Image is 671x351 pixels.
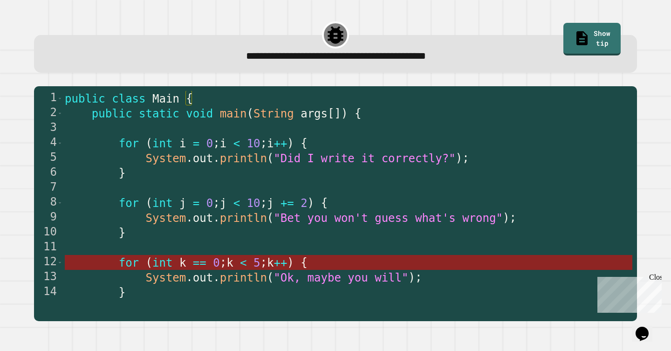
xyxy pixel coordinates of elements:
span: 2 [301,197,307,210]
span: public [65,92,105,105]
span: int [152,256,172,269]
span: = [193,137,199,150]
span: Toggle code folding, rows 4 through 6 [57,136,62,151]
span: for [119,137,139,150]
span: for [119,256,139,269]
span: = [193,197,199,210]
span: for [119,197,139,210]
span: k [179,256,186,269]
div: 6 [34,165,63,180]
span: < [233,137,240,150]
div: 2 [34,106,63,121]
span: System [146,152,186,165]
div: 10 [34,225,63,240]
span: 0 [206,197,213,210]
span: println [220,212,267,225]
span: System [146,271,186,284]
span: i [220,137,226,150]
span: j [220,197,226,210]
span: String [253,107,294,120]
span: k [226,256,233,269]
span: += [281,197,294,210]
span: 0 [213,256,219,269]
div: 1 [34,91,63,106]
span: out [193,212,213,225]
div: 3 [34,121,63,136]
div: 11 [34,240,63,255]
span: main [220,107,247,120]
div: 7 [34,180,63,195]
span: < [233,197,240,210]
span: ++ [274,256,288,269]
div: 5 [34,151,63,165]
span: "Ok, maybe you will" [274,271,409,284]
span: class [112,92,145,105]
span: 10 [247,197,260,210]
span: i [267,137,274,150]
span: int [152,197,172,210]
div: 13 [34,270,63,285]
span: out [193,271,213,284]
span: println [220,271,267,284]
div: 9 [34,210,63,225]
span: k [267,256,274,269]
span: static [139,107,179,120]
div: 8 [34,195,63,210]
span: int [152,137,172,150]
span: "Did I write it correctly?" [274,152,456,165]
span: Toggle code folding, rows 8 through 10 [57,195,62,210]
span: args [301,107,328,120]
div: 4 [34,136,63,151]
span: public [92,107,132,120]
span: System [146,212,186,225]
span: == [193,256,206,269]
span: 0 [206,137,213,150]
span: Toggle code folding, rows 2 through 15 [57,106,62,121]
div: 14 [34,285,63,300]
span: Toggle code folding, rows 12 through 14 [57,255,62,270]
span: Toggle code folding, rows 1 through 16 [57,91,62,106]
span: < [240,256,246,269]
span: i [179,137,186,150]
span: 5 [253,256,260,269]
span: println [220,152,267,165]
a: Show tip [563,23,620,55]
iframe: chat widget [632,314,662,342]
span: out [193,152,213,165]
span: void [186,107,213,120]
span: j [267,197,274,210]
span: Main [152,92,179,105]
span: j [179,197,186,210]
div: 12 [34,255,63,270]
div: Chat with us now!Close [4,4,64,59]
iframe: chat widget [594,273,662,313]
span: "Bet you won't guess what's wrong" [274,212,503,225]
span: 10 [247,137,260,150]
span: ++ [274,137,288,150]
